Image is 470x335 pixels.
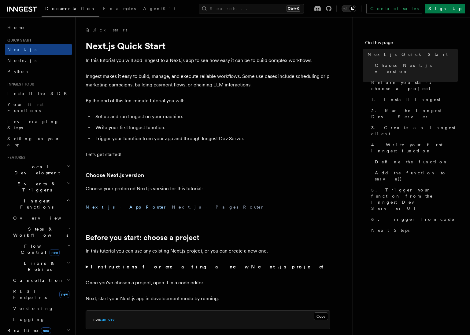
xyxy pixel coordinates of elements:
span: Next Steps [371,227,409,233]
span: Node.js [7,58,36,63]
p: Next, start your Next.js app in development mode by running: [86,294,330,303]
span: Before you start: choose a project [371,79,458,92]
span: Steps & Workflows [11,226,68,238]
p: By the end of this ten-minute tutorial you will: [86,96,330,105]
span: Leveraging Steps [7,119,59,130]
span: Add the function to serve() [375,170,458,182]
kbd: Ctrl+K [287,5,300,12]
span: 4. Write your first Inngest function [371,142,458,154]
span: Documentation [45,6,96,11]
span: Install the SDK [7,91,71,96]
span: Define the function [375,159,448,165]
span: Versioning [13,306,54,311]
p: In this tutorial you will add Inngest to a Next.js app to see how easy it can be to build complex... [86,56,330,65]
a: Home [5,22,72,33]
span: Cancellation [11,277,64,283]
span: Your first Functions [7,102,44,113]
a: Node.js [5,55,72,66]
span: new [50,249,60,256]
span: Errors & Retries [11,260,66,272]
button: Events & Triggers [5,178,72,195]
span: npm [93,317,100,322]
summary: Instructions for creating a new Next.js project [86,263,330,271]
span: 6. Trigger from code [371,216,455,222]
a: 4. Write your first Inngest function [369,139,458,156]
a: Choose Next.js version [372,60,458,77]
a: Add the function to serve() [372,167,458,184]
li: Write your first Inngest function. [94,123,330,132]
a: 6. Trigger from code [369,214,458,225]
a: Choose Next.js version [86,171,144,180]
a: Overview [11,213,72,224]
a: 2. Run the Inngest Dev Server [369,105,458,122]
a: Contact sales [366,4,422,13]
a: Quick start [86,27,127,33]
a: Install the SDK [5,88,72,99]
a: Your first Functions [5,99,72,116]
button: Toggle dark mode [342,5,356,12]
p: Inngest makes it easy to build, manage, and execute reliable workflows. Some use cases include sc... [86,72,330,89]
a: Examples [99,2,139,16]
span: AgentKit [143,6,176,11]
p: Choose your preferred Next.js version for this tutorial: [86,184,330,193]
button: Next.js - Pages Router [172,200,264,214]
p: Let's get started! [86,150,330,159]
span: 2. Run the Inngest Dev Server [371,107,458,120]
span: 5. Trigger your function from the Inngest Dev Server UI [371,187,458,211]
span: Realtime [5,327,51,333]
p: In this tutorial you can use any existing Next.js project, or you can create a new one. [86,247,330,255]
li: Set up and run Inngest on your machine. [94,112,330,121]
span: new [59,291,69,298]
strong: Instructions for creating a new Next.js project [91,264,326,270]
h4: On this page [365,39,458,49]
a: AgentKit [139,2,179,16]
h1: Next.js Quick Start [86,40,330,51]
a: Before you start: choose a project [86,233,199,242]
a: REST Endpointsnew [11,286,72,303]
span: 1. Install Inngest [371,96,440,103]
button: Inngest Functions [5,195,72,213]
a: Documentation [42,2,99,17]
li: Trigger your function from your app and through Inngest Dev Server. [94,134,330,143]
span: Flow Control [11,243,67,255]
span: 3. Create an Inngest client [371,125,458,137]
a: Sign Up [425,4,465,13]
a: 1. Install Inngest [369,94,458,105]
span: REST Endpoints [13,289,47,300]
button: Search...Ctrl+K [199,4,304,13]
div: Inngest Functions [5,213,72,325]
button: Steps & Workflows [11,224,72,241]
span: Events & Triggers [5,181,67,193]
span: Local Development [5,164,67,176]
span: dev [108,317,115,322]
span: Choose Next.js version [375,62,458,75]
span: Python [7,69,30,74]
button: Flow Controlnew [11,241,72,258]
span: new [41,327,51,334]
a: Next.js Quick Start [365,49,458,60]
a: Setting up your app [5,133,72,150]
span: Features [5,155,25,160]
button: Cancellation [11,275,72,286]
span: Setting up your app [7,136,60,147]
button: Copy [314,312,328,320]
span: Next.js Quick Start [368,51,448,57]
a: 5. Trigger your function from the Inngest Dev Server UI [369,184,458,214]
a: Versioning [11,303,72,314]
a: Next.js [5,44,72,55]
button: Next.js - App Router [86,200,167,214]
p: Once you've chosen a project, open it in a code editor. [86,279,330,287]
span: Next.js [7,47,36,52]
a: Leveraging Steps [5,116,72,133]
a: Before you start: choose a project [369,77,458,94]
button: Local Development [5,161,72,178]
a: Logging [11,314,72,325]
span: Home [7,24,24,31]
a: 3. Create an Inngest client [369,122,458,139]
span: Logging [13,317,45,322]
a: Define the function [372,156,458,167]
span: Examples [103,6,136,11]
span: Overview [13,216,76,220]
span: Inngest tour [5,82,34,87]
button: Errors & Retries [11,258,72,275]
